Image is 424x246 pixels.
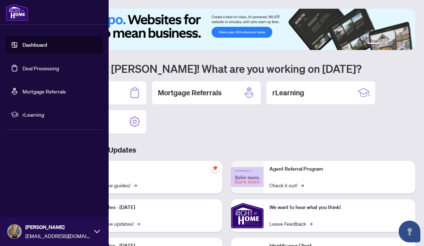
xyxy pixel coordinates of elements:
span: [EMAIL_ADDRESS][DOMAIN_NAME] [25,232,91,240]
img: We want to hear what you think! [231,199,264,232]
h3: Brokerage & Industry Updates [38,145,415,155]
a: Check it out!→ [269,181,304,189]
span: → [133,181,137,189]
h2: rLearning [272,88,304,98]
p: Platform Updates - [DATE] [76,204,217,212]
a: Leave Feedback→ [269,220,312,228]
p: Self-Help [76,165,217,173]
button: Open asap [399,221,420,242]
p: We want to hear what you think! [269,204,410,212]
button: 2 [382,43,385,46]
span: rLearning [22,111,98,118]
img: logo [6,4,28,21]
a: Deal Processing [22,65,59,71]
button: 3 [388,43,391,46]
img: Profile Icon [8,225,21,238]
p: Agent Referral Program [269,165,410,173]
button: 5 [399,43,402,46]
span: → [309,220,312,228]
img: Agent Referral Program [231,167,264,187]
button: 1 [368,43,379,46]
h1: Welcome back [PERSON_NAME]! What are you working on [DATE]? [38,62,415,75]
a: Mortgage Referrals [22,88,66,95]
span: → [300,181,304,189]
button: 6 [405,43,408,46]
span: pushpin [211,164,219,172]
img: Slide 0 [38,9,415,50]
span: → [137,220,140,228]
button: 4 [394,43,396,46]
h2: Mortgage Referrals [158,88,222,98]
a: Dashboard [22,42,47,48]
span: [PERSON_NAME] [25,223,91,231]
